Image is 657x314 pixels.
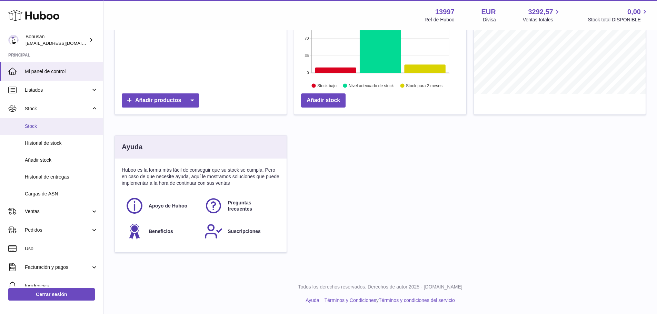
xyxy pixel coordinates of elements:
span: Facturación y pagos [25,264,91,271]
a: Preguntas frecuentes [204,196,276,215]
div: Ref de Huboo [425,17,454,23]
div: Divisa [483,17,496,23]
h3: Ayuda [122,142,142,152]
text: 0 [307,71,309,75]
a: 0,00 Stock total DISPONIBLE [588,7,649,23]
span: Stock [25,105,91,112]
span: Listados [25,87,91,93]
span: Incidencias [25,283,98,289]
span: Pedidos [25,227,91,233]
span: [EMAIL_ADDRESS][DOMAIN_NAME] [26,40,101,46]
span: Preguntas frecuentes [228,200,276,213]
a: Apoyo de Huboo [125,196,197,215]
text: Stock para 2 meses [406,83,442,88]
span: Uso [25,245,98,252]
span: Apoyo de Huboo [149,203,187,209]
a: Términos y Condiciones [325,297,376,303]
p: Huboo es la forma más fácil de conseguir que su stock se cumpla. Pero en caso de que necesite ayu... [122,167,280,186]
span: 3292,57 [528,7,553,17]
span: Historial de stock [25,140,98,146]
a: Suscripciones [204,222,276,241]
text: Nivel adecuado de stock [349,83,394,88]
span: 0,00 [627,7,641,17]
img: info@bonusan.es [8,35,19,45]
text: 35 [305,53,309,58]
a: Añadir productos [122,93,199,108]
text: Stock bajo [317,83,337,88]
span: Cargas de ASN [25,191,98,197]
span: Stock [25,123,98,130]
span: Ventas totales [523,17,561,23]
a: Añadir stock [301,93,346,108]
span: Suscripciones [228,228,261,235]
span: Añadir stock [25,157,98,163]
a: Cerrar sesión [8,288,95,301]
a: Términos y condiciones del servicio [379,297,455,303]
a: Beneficios [125,222,197,241]
span: Mi panel de control [25,68,98,75]
text: 70 [305,36,309,40]
span: Historial de entregas [25,174,98,180]
div: Bonusan [26,33,88,47]
strong: 13997 [435,7,455,17]
a: Ayuda [306,297,319,303]
strong: EUR [481,7,496,17]
span: Ventas [25,208,91,215]
span: Stock total DISPONIBLE [588,17,649,23]
li: y [322,297,455,304]
p: Todos los derechos reservados. Derechos de autor 2025 - [DOMAIN_NAME] [109,284,651,290]
span: Beneficios [149,228,173,235]
a: 3292,57 Ventas totales [523,7,561,23]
